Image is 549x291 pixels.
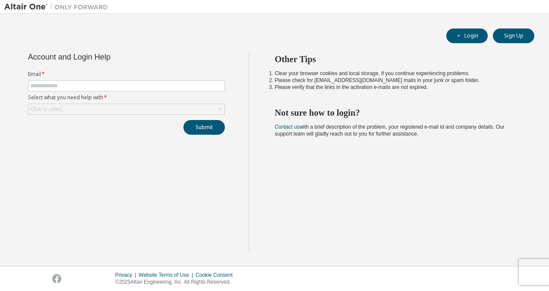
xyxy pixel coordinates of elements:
[275,54,519,65] h2: Other Tips
[275,70,519,77] li: Clear your browser cookies and local storage, if you continue experiencing problems.
[115,272,139,278] div: Privacy
[52,274,61,283] img: facebook.svg
[275,77,519,84] li: Please check for [EMAIL_ADDRESS][DOMAIN_NAME] mails in your junk or spam folder.
[183,120,225,135] button: Submit
[4,3,112,11] img: Altair One
[196,272,237,278] div: Cookie Consent
[28,54,186,60] div: Account and Login Help
[275,107,519,118] h2: Not sure how to login?
[275,84,519,91] li: Please verify that the links in the activation e-mails are not expired.
[28,71,225,78] label: Email
[30,106,62,113] div: Click to select
[28,104,224,114] div: Click to select
[275,124,505,137] span: with a brief description of the problem, your registered e-mail id and company details. Our suppo...
[493,28,534,43] button: Sign Up
[28,94,225,101] label: Select what you need help with
[115,278,238,286] p: © 2025 Altair Engineering, Inc. All Rights Reserved.
[446,28,488,43] button: Login
[275,124,300,130] a: Contact us
[139,272,196,278] div: Website Terms of Use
